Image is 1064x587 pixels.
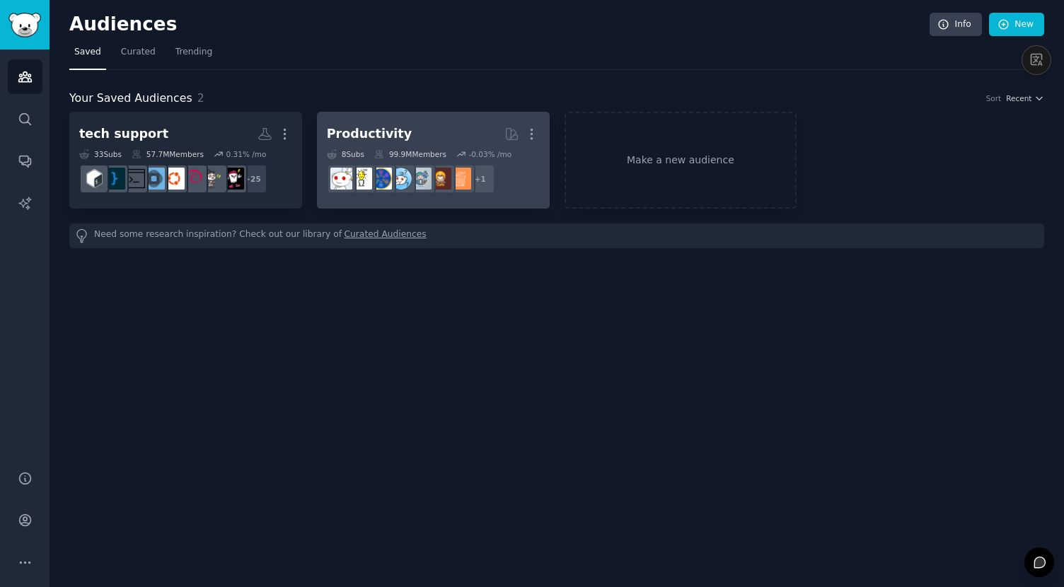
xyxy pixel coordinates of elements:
a: Saved [69,41,106,70]
div: 8 Sub s [327,149,364,159]
img: Productivitycafe [429,168,451,190]
img: NoStupidAnswers [222,168,244,190]
img: AskProgramming [123,168,145,190]
img: GummySearch logo [8,13,41,37]
a: tech support33Subs57.7MMembers0.31% /mo+25NoStupidAnswersNoStupidQuestionsdebianUbuntuProgramming... [69,112,302,209]
a: Trending [170,41,217,70]
div: Sort [986,93,1002,103]
a: New [989,13,1044,37]
div: Productivity [327,125,412,143]
div: 33 Sub s [79,149,122,159]
span: Your Saved Audiences [69,90,192,107]
a: Curated [116,41,161,70]
a: Info [930,13,982,37]
a: Curated Audiences [345,228,427,243]
a: Make a new audience [565,112,797,209]
img: productivity [330,168,352,190]
span: Trending [175,46,212,59]
img: Ubuntu [163,168,185,190]
div: + 1 [466,164,495,194]
img: ProgrammingBuddies [143,168,165,190]
img: NoStupidQuestions [202,168,224,190]
img: lifehacks [350,168,372,190]
h2: Audiences [69,13,930,36]
a: Productivity8Subs99.9MMembers-0.03% /mo+1declutterProductivitycafeProductivityGeeksAskRedditLifeP... [317,112,550,209]
img: LifeProTips [370,168,392,190]
img: bash [83,168,105,190]
div: tech support [79,125,168,143]
span: Saved [74,46,101,59]
div: 57.7M Members [132,149,204,159]
div: -0.03 % /mo [469,149,512,159]
span: 2 [197,91,204,105]
img: declutter [449,168,471,190]
img: programming [103,168,125,190]
div: 99.9M Members [374,149,446,159]
img: AskReddit [390,168,412,190]
div: 0.31 % /mo [226,149,266,159]
img: ProductivityGeeks [410,168,432,190]
div: + 25 [238,164,267,194]
div: Need some research inspiration? Check out our library of [69,223,1044,248]
span: Recent [1006,93,1031,103]
img: debian [183,168,204,190]
button: Recent [1006,93,1044,103]
span: Curated [121,46,156,59]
